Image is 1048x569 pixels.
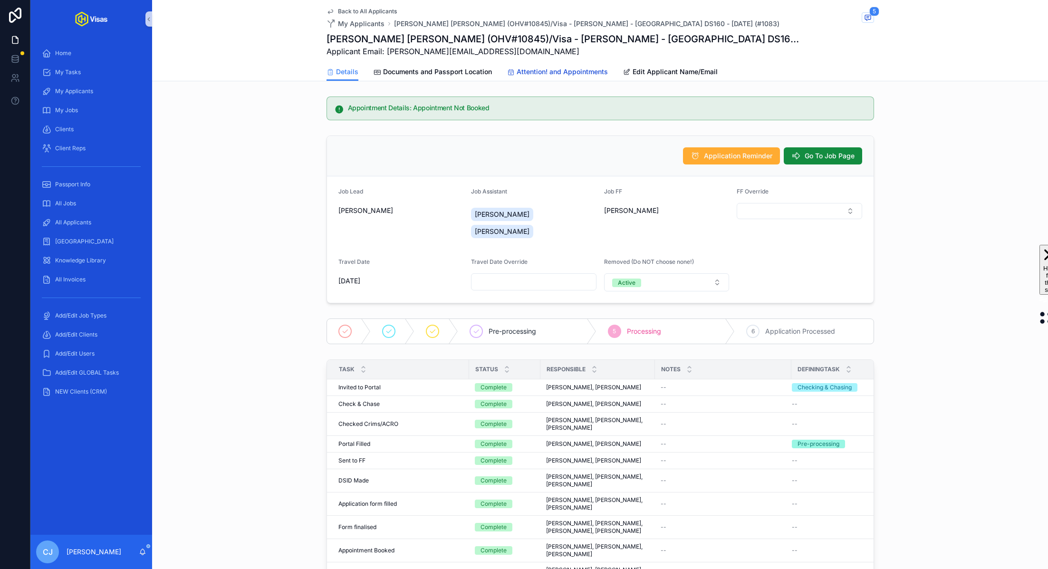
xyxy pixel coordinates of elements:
[36,102,146,119] a: My Jobs
[784,147,862,164] button: Go To Job Page
[338,477,369,484] span: DSID Made
[798,383,852,392] div: Checking & Chasing
[75,11,107,27] img: App logo
[383,67,492,77] span: Documents and Passport Location
[338,400,380,408] span: Check & Chase
[338,440,370,448] span: Portal Filled
[36,364,146,381] a: Add/Edit GLOBAL Tasks
[613,328,616,335] span: 5
[792,400,798,408] span: --
[546,496,649,511] span: [PERSON_NAME], [PERSON_NAME], [PERSON_NAME]
[792,500,798,508] span: --
[55,49,71,57] span: Home
[507,63,608,82] a: Attention! and Appointments
[338,500,397,508] span: Application form filled
[475,366,498,373] span: Status
[683,147,780,164] button: Application Reminder
[546,543,649,558] span: [PERSON_NAME], [PERSON_NAME], [PERSON_NAME]
[338,8,397,15] span: Back to All Applicants
[751,328,755,335] span: 6
[55,106,78,114] span: My Jobs
[67,547,121,557] p: [PERSON_NAME]
[792,420,798,428] span: --
[338,19,385,29] span: My Applicants
[765,327,835,336] span: Application Processed
[36,121,146,138] a: Clients
[339,366,355,373] span: Task
[618,279,635,287] div: Active
[661,366,681,373] span: Notes
[327,19,385,29] a: My Applicants
[475,210,529,219] span: [PERSON_NAME]
[327,32,803,46] h1: [PERSON_NAME] [PERSON_NAME] (OHV#10845)/Visa - [PERSON_NAME] - [GEOGRAPHIC_DATA] DS160 - [DATE] (...
[338,258,370,265] span: Travel Date
[546,473,649,488] span: [PERSON_NAME], [PERSON_NAME], [PERSON_NAME]
[36,383,146,400] a: NEW Clients (CRM)
[546,520,649,535] span: [PERSON_NAME], [PERSON_NAME], [PERSON_NAME], [PERSON_NAME]
[36,195,146,212] a: All Jobs
[481,500,507,508] div: Complete
[792,457,798,464] span: --
[869,7,879,16] span: 5
[55,369,119,376] span: Add/Edit GLOBAL Tasks
[481,400,507,408] div: Complete
[336,67,358,77] span: Details
[55,350,95,357] span: Add/Edit Users
[55,219,91,226] span: All Applicants
[338,206,393,215] span: [PERSON_NAME]
[737,188,769,195] span: FF Override
[55,257,106,264] span: Knowledge Library
[546,440,641,448] span: [PERSON_NAME], [PERSON_NAME]
[55,145,86,152] span: Client Reps
[704,151,772,161] span: Application Reminder
[489,327,536,336] span: Pre-processing
[338,547,394,554] span: Appointment Booked
[481,440,507,448] div: Complete
[36,140,146,157] a: Client Reps
[55,68,81,76] span: My Tasks
[327,8,397,15] a: Back to All Applicants
[792,477,798,484] span: --
[36,45,146,62] a: Home
[546,400,641,408] span: [PERSON_NAME], [PERSON_NAME]
[471,188,507,195] span: Job Assistant
[546,384,641,391] span: [PERSON_NAME], [PERSON_NAME]
[36,252,146,269] a: Knowledge Library
[604,206,659,215] span: [PERSON_NAME]
[55,125,74,133] span: Clients
[737,203,862,219] button: Select Button
[798,366,840,373] span: DefiningTask
[43,546,53,558] span: CJ
[55,388,107,395] span: NEW Clients (CRM)
[604,258,694,265] span: Removed (Do NOT choose none!)
[633,67,718,77] span: Edit Applicant Name/Email
[661,477,666,484] span: --
[394,19,779,29] span: [PERSON_NAME] [PERSON_NAME] (OHV#10845)/Visa - [PERSON_NAME] - [GEOGRAPHIC_DATA] DS160 - [DATE] (...
[36,64,146,81] a: My Tasks
[547,366,586,373] span: Responsible
[338,188,363,195] span: Job Lead
[475,227,529,236] span: [PERSON_NAME]
[374,63,492,82] a: Documents and Passport Location
[36,345,146,362] a: Add/Edit Users
[36,83,146,100] a: My Applicants
[338,457,365,464] span: Sent to FF
[481,456,507,465] div: Complete
[36,326,146,343] a: Add/Edit Clients
[30,38,152,413] div: scrollable content
[517,67,608,77] span: Attention! and Appointments
[661,384,666,391] span: --
[623,63,718,82] a: Edit Applicant Name/Email
[338,420,398,428] span: Checked Crims/ACRO
[661,420,666,428] span: --
[481,383,507,392] div: Complete
[661,500,666,508] span: --
[604,273,730,291] button: Select Button
[546,416,649,432] span: [PERSON_NAME], [PERSON_NAME], [PERSON_NAME]
[36,214,146,231] a: All Applicants
[661,523,666,531] span: --
[481,546,507,555] div: Complete
[327,63,358,81] a: Details
[604,188,622,195] span: Job FF
[862,12,874,24] button: 5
